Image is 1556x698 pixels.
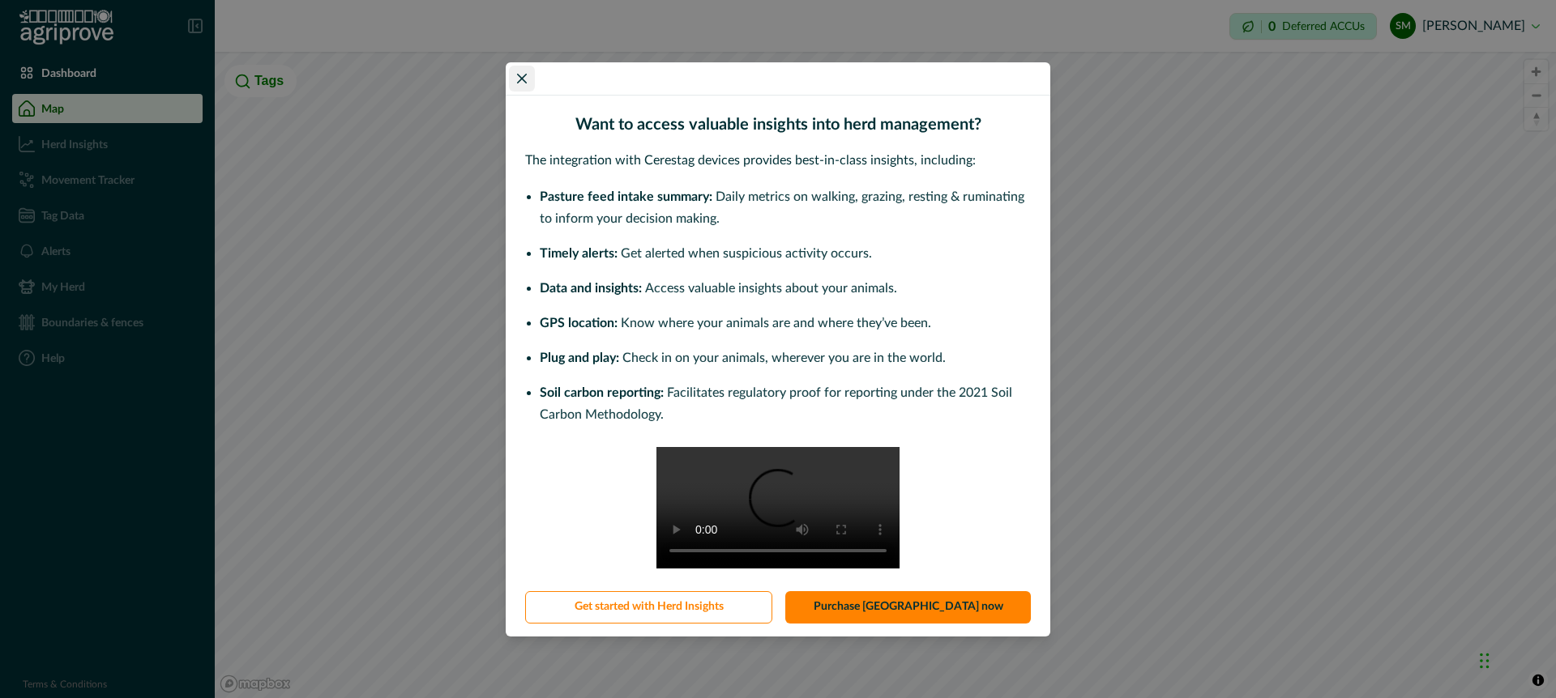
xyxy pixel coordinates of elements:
[785,591,1031,624] a: Purchase [GEOGRAPHIC_DATA] now
[540,190,1024,225] span: Daily metrics on walking, grazing, resting & ruminating to inform your decision making.
[621,247,872,260] span: Get alerted when suspicious activity occurs.
[1475,620,1556,698] iframe: Chat Widget
[540,386,1012,421] span: Facilitates regulatory proof for reporting under the 2021 Soil Carbon Methodology.
[645,282,897,295] span: Access valuable insights about your animals.
[621,317,931,330] span: Know where your animals are and where they’ve been.
[540,190,712,203] span: Pasture feed intake summary:
[540,282,642,295] span: Data and insights:
[540,351,619,364] span: Plug and play:
[1480,636,1490,685] div: Drag
[509,66,535,92] button: Close
[525,591,772,624] button: Get started with Herd Insights
[540,317,618,330] span: GPS location:
[540,247,618,260] span: Timely alerts:
[525,115,1031,134] h2: Want to access valuable insights into herd management?
[540,386,664,399] span: Soil carbon reporting:
[622,351,946,364] span: Check in on your animals, wherever you are in the world.
[525,151,1031,170] p: The integration with Cerestag devices provides best-in-class insights, including:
